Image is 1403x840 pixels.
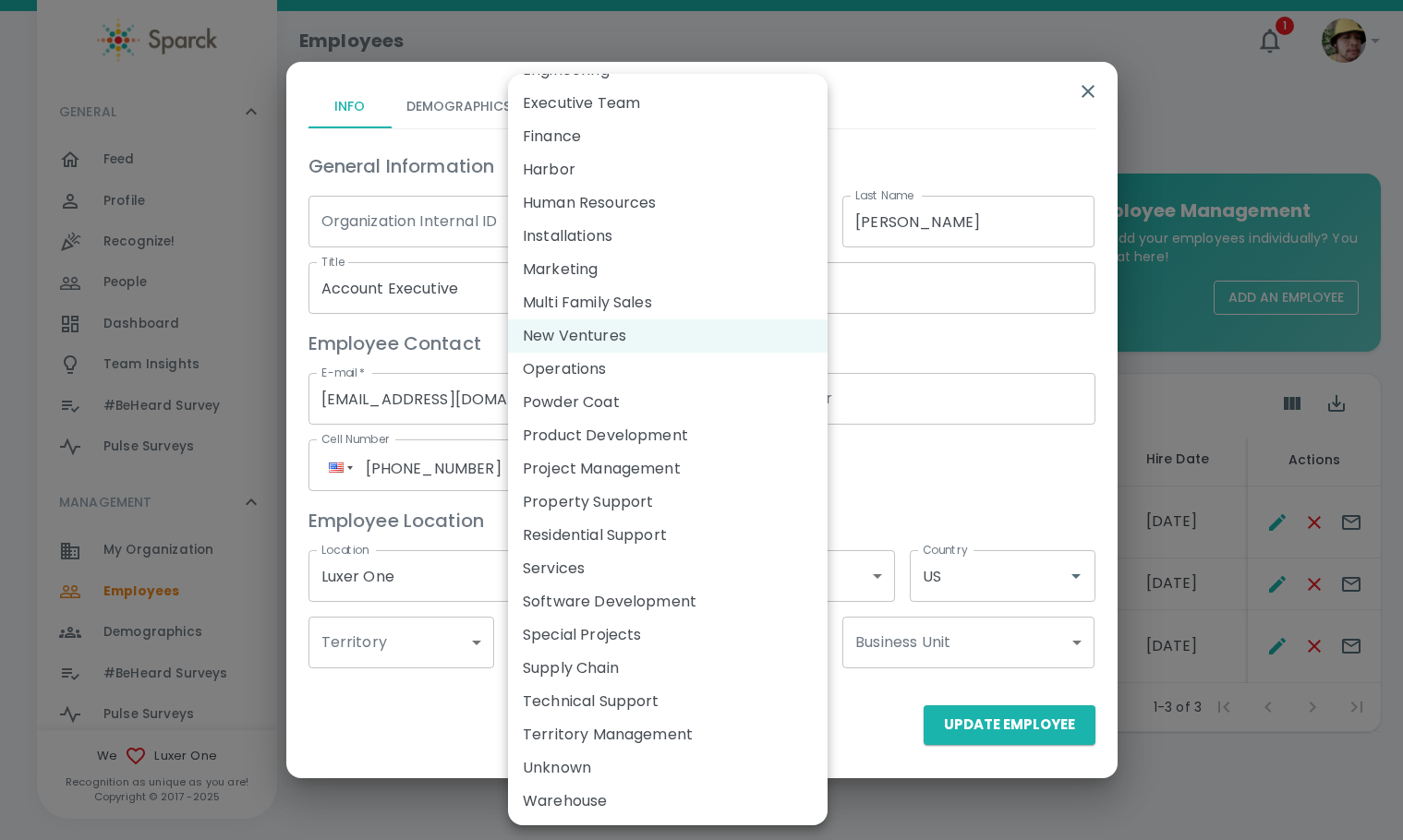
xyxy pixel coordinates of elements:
li: Product Development [508,419,828,452]
li: Property Support [508,486,828,519]
li: Operations [508,353,828,386]
li: Unknown [508,751,828,785]
li: Finance [508,120,828,153]
li: Executive Team [508,87,828,120]
li: Human Resources [508,186,828,220]
li: Marketing [508,253,828,286]
li: Technical Support [508,685,828,718]
li: Harbor [508,153,828,186]
li: Warehouse [508,785,828,818]
li: Special Projects [508,618,828,652]
li: Services [508,552,828,585]
li: Supply Chain [508,652,828,685]
li: Installations [508,220,828,253]
li: Project Management [508,452,828,486]
li: Residential Support [508,519,828,552]
li: Software Development [508,585,828,618]
li: Territory Management [508,718,828,751]
li: Multi Family Sales [508,286,828,319]
li: Powder Coat [508,386,828,419]
li: New Ventures [508,319,828,353]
